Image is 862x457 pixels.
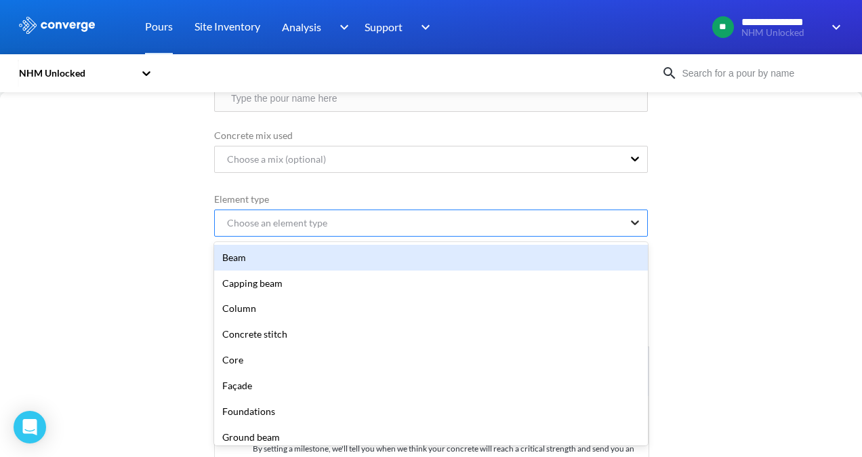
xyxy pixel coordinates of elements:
[214,424,648,450] div: Ground beam
[214,271,648,296] div: Capping beam
[214,245,648,271] div: Beam
[823,19,844,35] img: downArrow.svg
[216,152,326,167] div: Choose a mix (optional)
[412,19,434,35] img: downArrow.svg
[214,373,648,399] div: Façade
[214,128,648,143] label: Concrete mix used
[282,18,321,35] span: Analysis
[14,411,46,443] div: Open Intercom Messenger
[331,19,352,35] img: downArrow.svg
[661,65,678,81] img: icon-search.svg
[678,66,842,81] input: Search for a pour by name
[18,66,134,81] div: NHM Unlocked
[216,216,327,231] div: Choose an element type
[214,85,648,112] input: Type the pour name here
[214,399,648,424] div: Foundations
[365,18,403,35] span: Support
[741,28,823,38] span: NHM Unlocked
[214,192,648,207] label: Element type
[18,16,96,34] img: logo_ewhite.svg
[214,347,648,373] div: Core
[214,296,648,321] div: Column
[214,321,648,347] div: Concrete stitch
